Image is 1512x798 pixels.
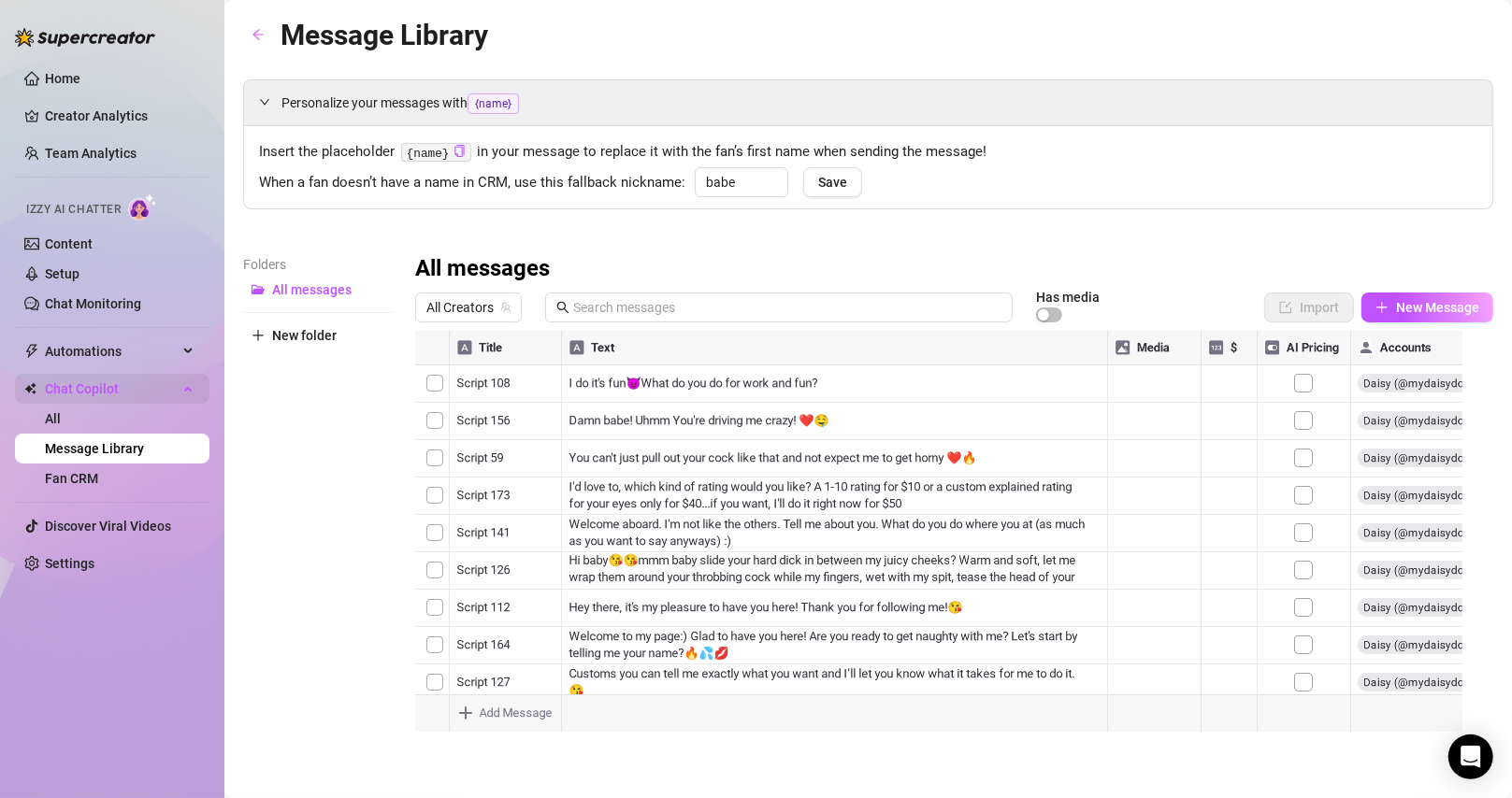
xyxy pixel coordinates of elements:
[556,301,569,314] span: search
[454,145,466,159] button: Click to Copy
[1448,734,1493,779] div: Open Intercom Messenger
[243,275,393,305] button: All messages
[468,93,519,114] span: {name}
[45,374,178,404] span: Chat Copilot
[243,321,393,350] button: New folder
[45,146,137,161] a: Team Analytics
[24,382,36,395] img: Chat Copilot
[252,283,265,296] span: folder-open
[45,101,194,131] a: Creator Analytics
[128,193,157,221] img: AI Chatter
[818,175,847,190] span: Save
[45,441,144,456] a: Message Library
[45,471,98,486] a: Fan CRM
[259,172,685,194] span: When a fan doesn’t have a name in CRM, use this fallback nickname:
[252,28,265,41] span: arrow-left
[1396,300,1479,315] span: New Message
[15,28,155,47] img: logo-BBDzfeDw.svg
[500,302,511,313] span: team
[1361,292,1493,322] button: New Message
[259,96,270,107] span: expanded
[45,296,141,311] a: Chat Monitoring
[45,336,178,366] span: Automations
[272,282,352,297] span: All messages
[45,266,79,281] a: Setup
[401,143,471,163] code: {name}
[24,344,39,359] span: thunderbolt
[45,236,93,251] a: Content
[45,411,61,426] a: All
[26,201,121,219] span: Izzy AI Chatter
[415,254,550,284] h3: All messages
[45,556,94,571] a: Settings
[281,93,1477,114] span: Personalize your messages with
[272,328,337,343] span: New folder
[1375,301,1389,314] span: plus
[259,141,1477,164] span: Insert the placeholder in your message to replace it with the fan’s first name when sending the m...
[454,145,466,157] span: copy
[281,13,488,57] article: Message Library
[1036,292,1100,303] article: Has media
[1264,292,1354,322] button: Import
[244,80,1492,125] div: Personalize your messages with{name}
[803,167,862,197] button: Save
[243,254,393,275] article: Folders
[426,293,511,321] span: All Creators
[45,71,80,86] a: Home
[573,297,1001,318] input: Search messages
[45,519,171,534] a: Discover Viral Videos
[252,329,265,342] span: plus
